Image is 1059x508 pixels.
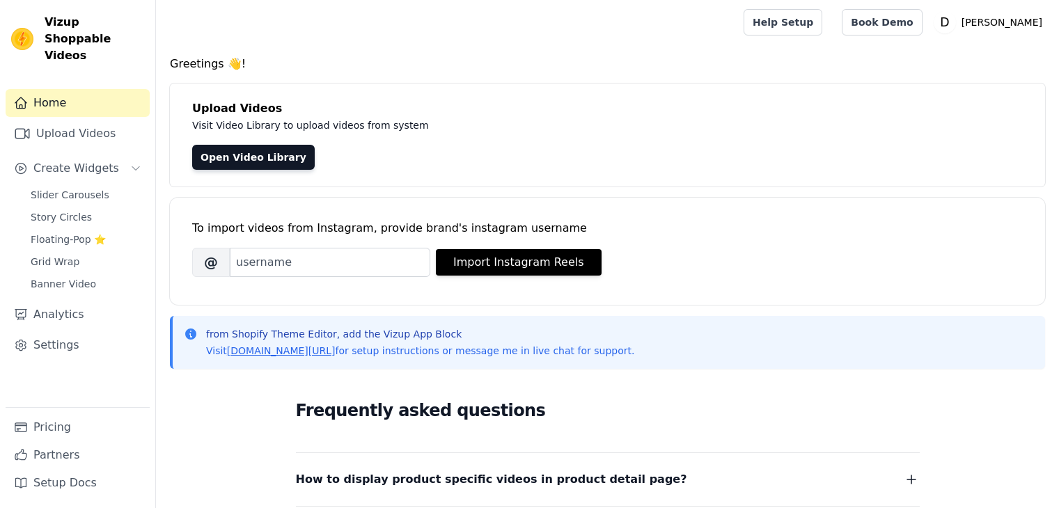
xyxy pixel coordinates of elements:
[11,28,33,50] img: Vizup
[31,277,96,291] span: Banner Video
[206,344,634,358] p: Visit for setup instructions or message me in live chat for support.
[170,56,1045,72] h4: Greetings 👋!
[192,248,230,277] span: @
[6,331,150,359] a: Settings
[6,154,150,182] button: Create Widgets
[33,160,119,177] span: Create Widgets
[206,327,634,341] p: from Shopify Theme Editor, add the Vizup App Block
[45,14,144,64] span: Vizup Shoppable Videos
[22,252,150,271] a: Grid Wrap
[192,117,816,134] p: Visit Video Library to upload videos from system
[6,89,150,117] a: Home
[956,10,1048,35] p: [PERSON_NAME]
[192,100,1023,117] h4: Upload Videos
[192,220,1023,237] div: To import videos from Instagram, provide brand's instagram username
[22,185,150,205] a: Slider Carousels
[22,207,150,227] a: Story Circles
[6,441,150,469] a: Partners
[6,413,150,441] a: Pricing
[31,188,109,202] span: Slider Carousels
[842,9,922,35] a: Book Demo
[31,255,79,269] span: Grid Wrap
[296,470,920,489] button: How to display product specific videos in product detail page?
[6,301,150,328] a: Analytics
[744,9,822,35] a: Help Setup
[31,232,106,246] span: Floating-Pop ⭐
[22,230,150,249] a: Floating-Pop ⭐
[22,274,150,294] a: Banner Video
[940,15,949,29] text: D
[31,210,92,224] span: Story Circles
[192,145,315,170] a: Open Video Library
[436,249,602,276] button: Import Instagram Reels
[227,345,336,356] a: [DOMAIN_NAME][URL]
[6,469,150,497] a: Setup Docs
[6,120,150,148] a: Upload Videos
[296,470,687,489] span: How to display product specific videos in product detail page?
[296,397,920,424] h2: Frequently asked questions
[934,10,1048,35] button: D [PERSON_NAME]
[230,248,430,277] input: username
